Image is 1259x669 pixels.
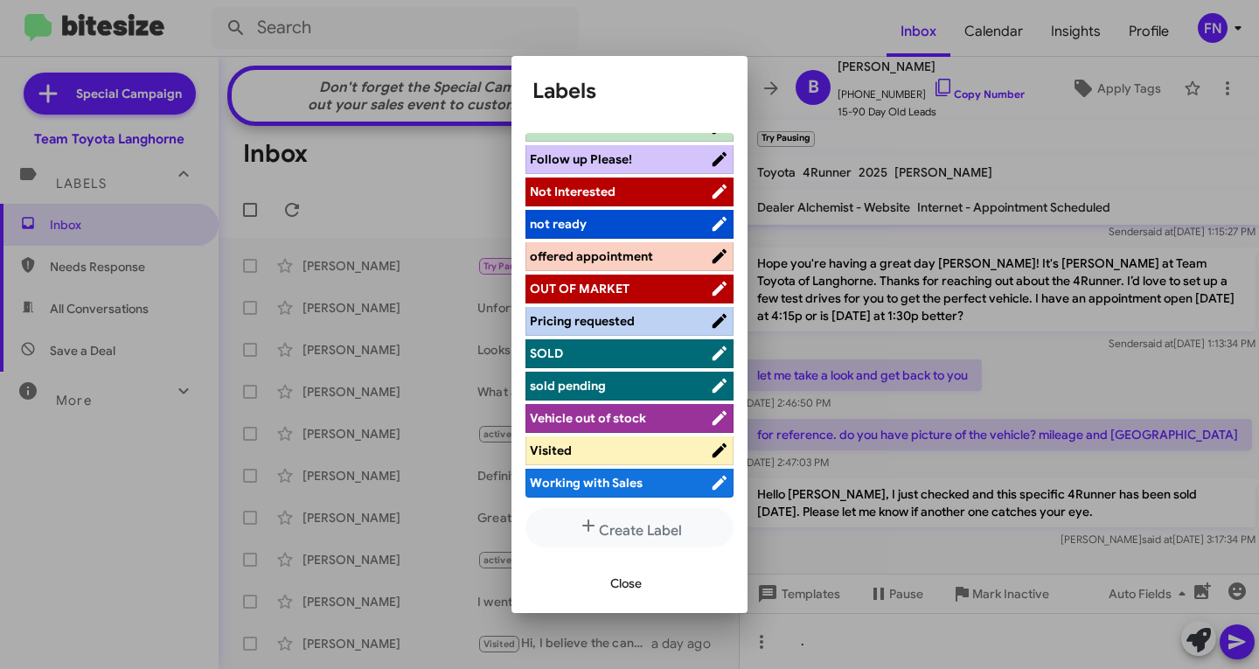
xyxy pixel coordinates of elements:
span: Visited [530,443,572,458]
span: Close [610,568,642,599]
span: OUT OF MARKET [530,281,629,296]
span: sold pending [530,378,606,394]
span: Not Interested [530,184,616,199]
span: Vehicle out of stock [530,410,646,426]
span: Pricing requested [530,313,635,329]
h1: Labels [532,77,727,105]
span: SOLD [530,345,563,361]
span: Follow up Please! [530,151,632,167]
button: Create Label [525,508,734,547]
button: Close [596,568,656,599]
span: Contact later. [530,119,611,135]
span: not ready [530,216,587,232]
span: offered appointment [530,248,653,264]
span: Working with Sales [530,475,643,491]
